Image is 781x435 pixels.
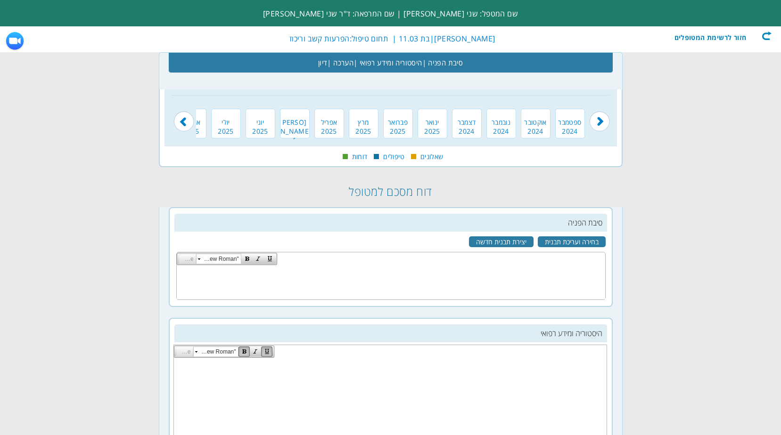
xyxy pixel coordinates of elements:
span: 2025 [212,127,240,136]
span: טיפולים [383,152,404,161]
span: "Times New Roman" [198,347,236,356]
a: Underline [261,346,272,357]
a: Italic [250,346,261,357]
span: 2025 [384,127,412,136]
span: דיון [318,53,328,72]
a: Size [179,254,196,264]
span: דוחות [352,152,368,161]
span: ספטמבר [556,118,584,127]
span: [PERSON_NAME] [434,33,495,44]
a: "Times New Roman" [193,346,238,357]
span: 2025 [418,127,447,136]
h2: דוח מסכם למטופל [159,178,623,205]
span: 2024 [521,127,550,136]
span: סיבת הפניה | [422,53,463,72]
a: Bold [238,346,250,357]
div: | [193,31,495,46]
span: [PERSON_NAME] [280,118,309,145]
iframe: Rich text editor with ID ctl00_MainContent_ctl03_txt [177,266,605,299]
img: next [173,99,194,132]
span: היסטוריה ומידע רפואי | [354,53,422,72]
span: 2024 [556,127,584,136]
span: "Times New Roman" [201,254,239,264]
a: "Times New Roman" [196,254,241,264]
span: Size [181,347,191,356]
span: נובמבר [487,118,516,127]
span: ינואר [418,118,447,127]
a: Bold [241,253,253,265]
span: 2025 [349,127,378,136]
span: 2025 [315,127,344,136]
a: Underline [264,253,275,265]
span: מרץ [349,118,378,127]
a: Size [176,346,193,357]
span: | תחום טיפול: [287,33,396,44]
span: הערכה | [327,53,354,72]
span: יולי [212,118,240,127]
label: הפרעות קשב וריכוז [289,33,350,44]
span: שם המטפל: שני [PERSON_NAME] | שם המרפאה: ד"ר שני [PERSON_NAME] [263,8,518,19]
label: בת 11.03 [399,33,430,44]
img: ZoomMeetingIcon.png [5,31,25,51]
a: יצירת תבנית חדשה [469,236,534,247]
div: חזור לרשימת המטופלים [663,31,772,40]
h2: היסטוריה ומידע רפואי [174,324,607,342]
span: 2024 [452,127,481,136]
span: 2024 [487,127,516,136]
span: דצמבר [452,118,481,127]
span: אפריל [315,118,344,127]
a: Italic [253,253,264,265]
a: בחירה ועריכת תבנית [538,236,606,247]
span: אוקטובר [521,118,550,127]
h2: סיבת הפניה [174,214,607,232]
span: 2025 [246,127,275,136]
span: שאלונים [420,152,443,161]
span: Size [184,254,194,264]
span: יוני [246,118,275,127]
img: prev [589,99,610,132]
span: פברואר [384,118,412,127]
